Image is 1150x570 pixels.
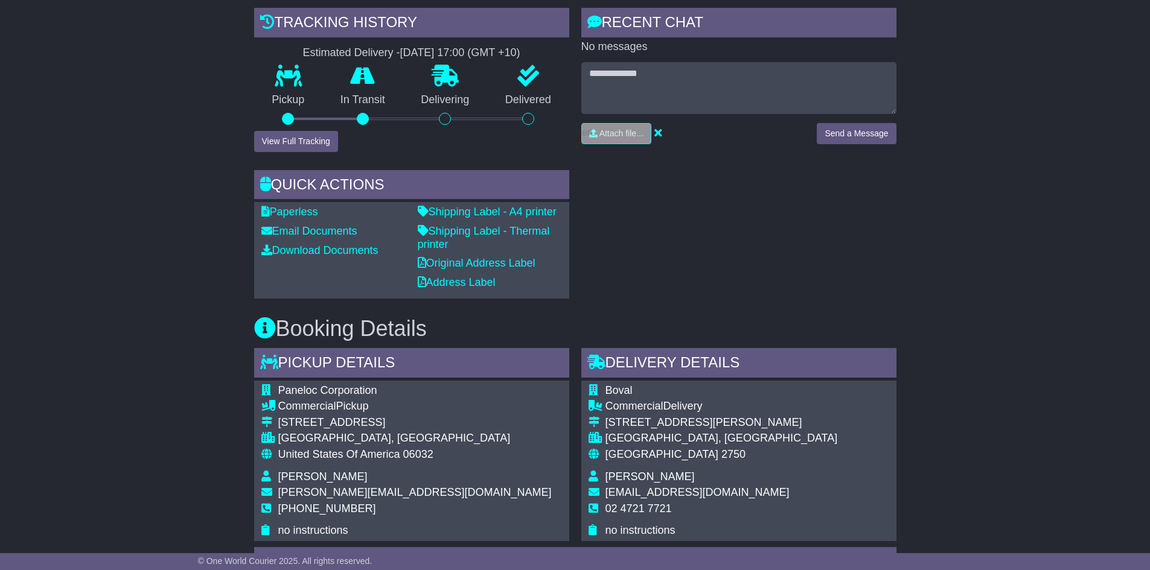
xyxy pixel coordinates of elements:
[254,170,569,203] div: Quick Actions
[278,486,552,498] span: [PERSON_NAME][EMAIL_ADDRESS][DOMAIN_NAME]
[418,276,496,288] a: Address Label
[418,206,557,218] a: Shipping Label - A4 printer
[254,131,338,152] button: View Full Tracking
[254,8,569,40] div: Tracking history
[605,384,633,396] span: Boval
[261,244,379,256] a: Download Documents
[278,400,552,413] div: Pickup
[278,400,336,412] span: Commercial
[261,225,357,237] a: Email Documents
[487,93,569,107] p: Delivered
[605,416,838,429] div: [STREET_ADDRESS][PERSON_NAME]
[254,46,569,60] div: Estimated Delivery -
[278,432,552,445] div: [GEOGRAPHIC_DATA], [GEOGRAPHIC_DATA]
[581,40,896,54] p: No messages
[278,470,368,483] span: [PERSON_NAME]
[605,400,838,413] div: Delivery
[254,93,323,107] p: Pickup
[278,524,348,536] span: no instructions
[605,432,838,445] div: [GEOGRAPHIC_DATA], [GEOGRAPHIC_DATA]
[605,524,676,536] span: no instructions
[605,400,663,412] span: Commercial
[605,502,672,515] span: 02 4721 7721
[581,8,896,40] div: RECENT CHAT
[403,448,433,460] span: 06032
[605,448,718,460] span: [GEOGRAPHIC_DATA]
[198,556,372,566] span: © One World Courier 2025. All rights reserved.
[400,46,520,60] div: [DATE] 17:00 (GMT +10)
[261,206,318,218] a: Paperless
[254,348,569,381] div: Pickup Details
[817,123,896,144] button: Send a Message
[322,93,403,107] p: In Transit
[605,486,790,498] span: [EMAIL_ADDRESS][DOMAIN_NAME]
[581,348,896,381] div: Delivery Details
[418,225,550,250] a: Shipping Label - Thermal printer
[254,317,896,341] h3: Booking Details
[278,502,376,515] span: [PHONE_NUMBER]
[605,470,695,483] span: [PERSON_NAME]
[278,448,400,460] span: United States Of America
[278,416,552,429] div: [STREET_ADDRESS]
[403,93,488,107] p: Delivering
[278,384,377,396] span: Paneloc Corporation
[418,257,535,269] a: Original Address Label
[721,448,746,460] span: 2750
